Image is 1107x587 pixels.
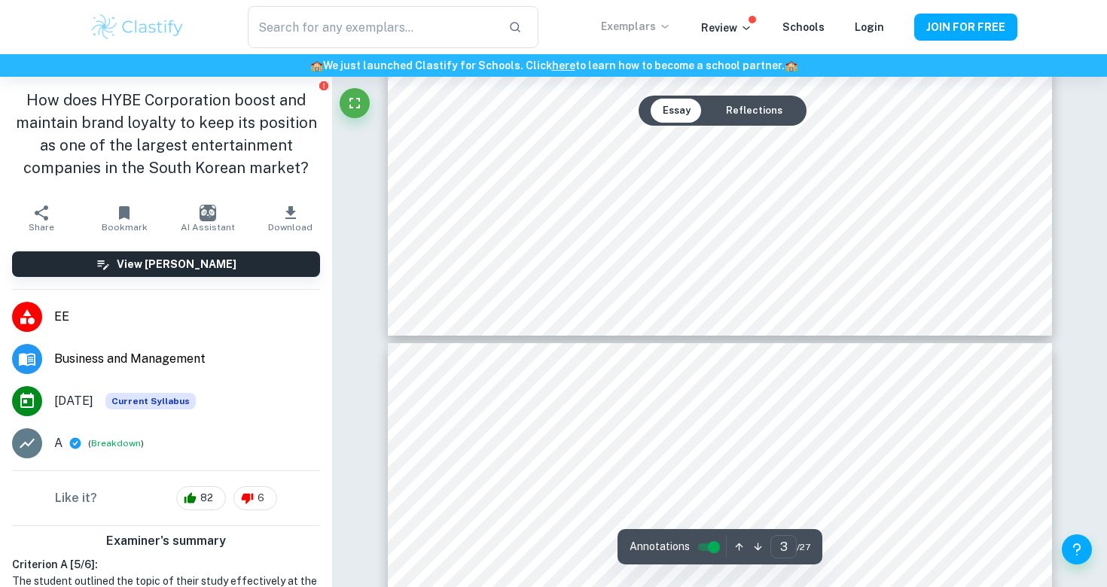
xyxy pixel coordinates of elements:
div: 82 [176,486,226,510]
button: View [PERSON_NAME] [12,251,320,277]
span: [DATE] [54,392,93,410]
div: This exemplar is based on the current syllabus. Feel free to refer to it for inspiration/ideas wh... [105,393,196,409]
button: Reflections [714,99,794,123]
span: Business and Management [54,350,320,368]
p: A [54,434,63,452]
p: Exemplars [601,18,671,35]
input: Search for any exemplars... [248,6,496,48]
button: JOIN FOR FREE [914,14,1017,41]
span: Annotations [630,539,690,555]
h6: We just launched Clastify for Schools. Click to learn how to become a school partner. [3,57,1104,74]
span: ( ) [88,436,144,451]
span: / 27 [797,540,810,554]
button: Bookmark [83,197,166,239]
h6: Examiner's summary [6,532,326,550]
img: Clastify logo [90,12,185,42]
div: 6 [233,486,277,510]
img: AI Assistant [200,205,216,221]
h6: Like it? [55,489,97,507]
span: 🏫 [310,59,323,71]
span: Current Syllabus [105,393,196,409]
span: Download [268,222,313,233]
button: Breakdown [91,436,141,450]
p: Review [701,20,752,36]
span: Share [29,222,54,233]
span: AI Assistant [181,222,235,233]
h6: View [PERSON_NAME] [117,256,236,272]
span: Bookmark [102,222,148,233]
button: AI Assistant [166,197,249,239]
button: Help and Feedback [1062,534,1092,564]
span: 🏫 [785,59,797,71]
h1: How does HYBE Corporation boost and maintain brand loyalty to keep its position as one of the lar... [12,89,320,179]
button: Report issue [318,80,329,91]
h6: Criterion A [ 5 / 6 ]: [12,556,320,573]
span: 82 [192,491,221,506]
button: Fullscreen [340,88,370,118]
button: Download [249,197,332,239]
a: Login [855,21,884,33]
span: 6 [249,491,273,506]
span: EE [54,308,320,326]
button: Essay [651,99,703,123]
a: Schools [782,21,825,33]
a: here [552,59,575,71]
